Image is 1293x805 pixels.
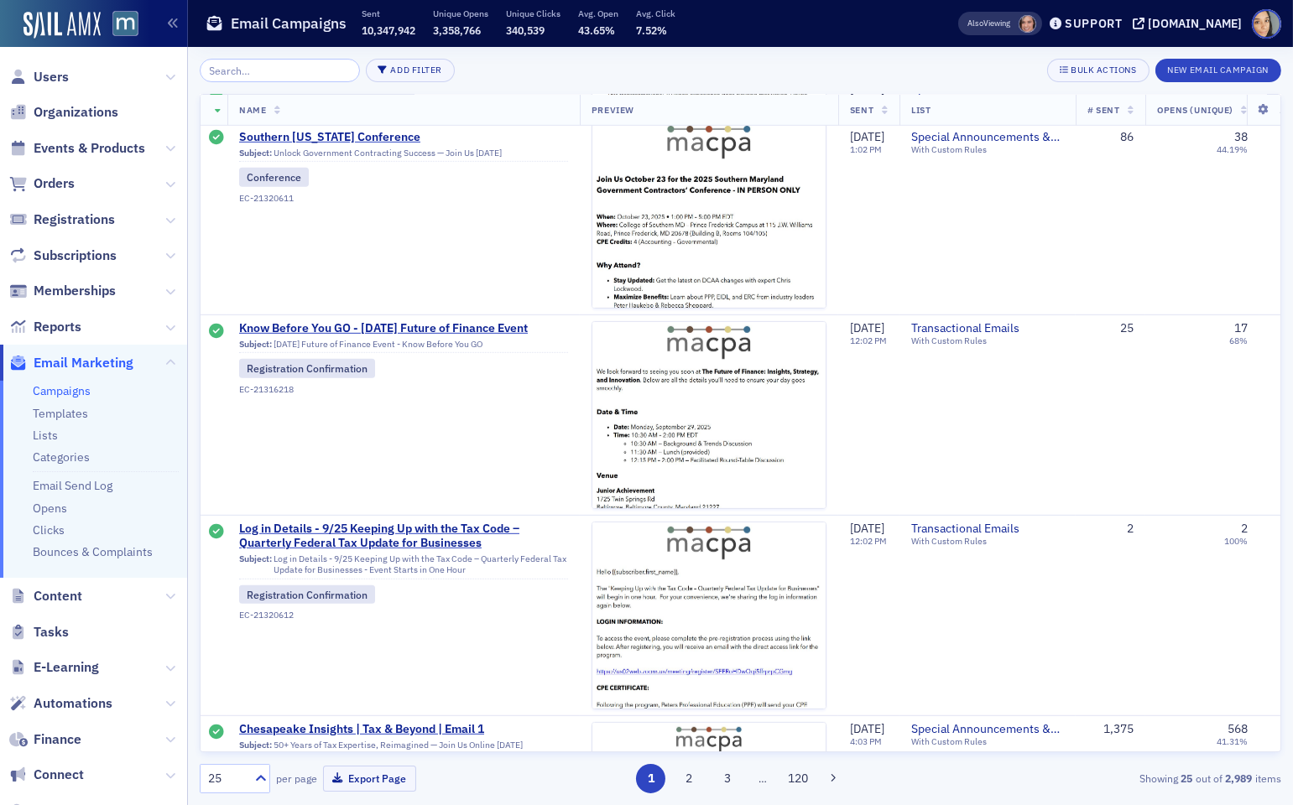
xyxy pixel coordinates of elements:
div: Sent [210,724,225,741]
span: 340,539 [506,23,545,37]
span: Subject: [239,148,272,158]
div: Sent [210,130,225,147]
a: Email Marketing [9,354,133,372]
span: Memberships [34,282,116,300]
span: [DATE] [850,129,884,144]
div: 68% [1229,335,1248,346]
span: Reports [34,318,81,336]
div: Conference [239,169,309,187]
div: Log in Details - 9/25 Keeping Up with the Tax Code – Quarterly Federal Tax Update for Businesses ... [239,553,568,579]
div: 44.19% [1217,145,1248,156]
a: Automations [9,694,112,713]
span: Finance [34,730,81,749]
time: 12:02 PM [850,535,887,547]
a: Connect [9,766,84,784]
span: [DATE] [850,320,884,335]
a: Transactional Emails [911,522,1064,537]
span: # Sent [1087,104,1119,116]
a: Chesapeake Insights | Tax & Beyond | Email 1 [239,722,568,737]
strong: 25 [1178,771,1196,786]
a: Orders [9,174,75,193]
p: Avg. Click [636,8,675,19]
div: With Custom Rules [911,145,1064,156]
div: [DATE] Future of Finance Event - Know Before You GO [239,339,568,354]
a: Organizations [9,103,118,122]
a: E-Learning [9,658,99,677]
p: Avg. Open [578,8,618,19]
button: [DOMAIN_NAME] [1133,18,1248,29]
time: 1:02 PM [850,144,882,156]
div: 2 [1241,522,1248,537]
p: Unique Clicks [506,8,560,19]
span: 10,347,942 [362,23,415,37]
button: 3 [712,764,742,793]
div: [DOMAIN_NAME] [1148,16,1242,31]
div: 86 [1087,130,1134,145]
a: Categories [33,449,90,465]
div: Sent [210,524,225,541]
a: Email Send Log [33,478,112,493]
div: 100% [1224,536,1248,547]
div: With Custom Rules [911,736,1064,747]
span: Transactional Emails [911,321,1064,336]
label: per page [276,771,317,786]
div: Unlock Government Contracting Success — Join Us [DATE] [239,148,568,163]
span: Subject: [239,553,272,575]
span: Automations [34,694,112,713]
a: Log in Details - 9/25 Keeping Up with the Tax Code – Quarterly Federal Tax Update for Businesses [239,522,568,551]
span: Subscriptions [34,247,117,265]
time: 12:02 PM [850,335,887,346]
div: Registration Confirmation [239,585,375,604]
span: Orders [34,174,75,193]
a: Subscriptions [9,247,117,265]
span: Organizations [34,103,118,122]
span: [DATE] [850,521,884,536]
time: 4:03 PM [850,735,882,747]
h1: Email Campaigns [231,13,347,34]
button: 120 [783,764,812,793]
div: Also [967,18,983,29]
span: Profile [1252,9,1281,39]
span: Tasks [34,623,69,641]
div: Sent [210,324,225,340]
span: 3,358,766 [433,23,481,37]
div: EC-21320612 [239,610,568,621]
div: With Custom Rules [911,536,1064,547]
a: View Homepage [101,11,138,39]
a: New Email Campaign [1155,61,1281,76]
a: Users [9,68,69,86]
a: Southern [US_STATE] Conference [239,130,568,145]
div: EC-21316218 [239,384,568,395]
a: Registrations [9,210,115,229]
a: Clicks [33,522,65,538]
div: 38 [1234,130,1248,145]
span: Users [34,68,69,86]
div: With Custom Rules [911,335,1064,346]
img: SailAMX [112,11,138,37]
div: EC-21320611 [239,193,568,204]
a: Lists [33,428,58,443]
div: 17 [1234,321,1248,336]
span: Sent [850,104,873,116]
div: 568 [1228,722,1248,737]
img: SailAMX [23,12,101,39]
div: Showing out of items [932,771,1281,786]
span: E-Learning [34,658,99,677]
button: Add Filter [366,59,455,82]
a: Opens [33,501,67,516]
span: … [751,771,774,786]
span: Content [34,587,82,605]
span: Opens (Unique) [1157,104,1233,116]
span: Events & Products [34,139,145,158]
span: Know Before You GO - [DATE] Future of Finance Event [239,321,568,336]
a: Special Announcements & Special Event Invitations [911,722,1064,737]
a: Memberships [9,282,116,300]
a: Special Announcements & Special Event Invitations [911,130,1064,145]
